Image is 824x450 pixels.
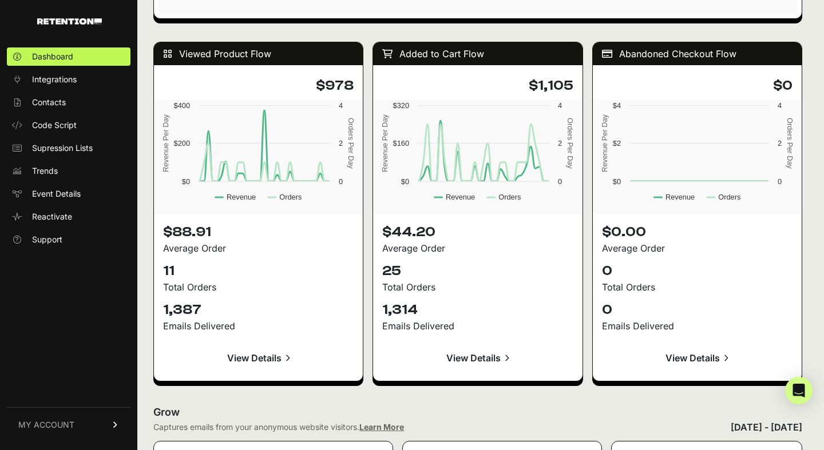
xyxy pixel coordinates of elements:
text: Orders [279,193,302,201]
div: Open Intercom Messenger [785,377,813,404]
p: 1,387 [163,301,354,319]
text: 2 [558,139,562,148]
text: $2 [612,139,620,148]
span: Dashboard [32,51,73,62]
div: Total Orders [382,280,573,294]
div: Average Order [602,241,793,255]
span: MY ACCOUNT [18,419,74,431]
text: $320 [393,101,409,110]
p: $44.20 [382,223,573,241]
p: $88.91 [163,223,354,241]
div: Average Order [382,241,573,255]
text: Revenue [227,193,256,201]
p: 1,314 [382,301,573,319]
span: Support [32,234,62,245]
text: 0 [339,177,343,186]
div: [DATE] - [DATE] [731,420,802,434]
div: Average Order [163,241,354,255]
a: Reactivate [7,208,130,226]
div: Total Orders [163,280,354,294]
img: Retention.com [37,18,102,25]
a: Support [7,230,130,249]
a: MY ACCOUNT [7,407,130,442]
text: 2 [339,139,343,148]
text: 0 [778,177,782,186]
a: View Details [163,344,354,372]
div: Abandoned Checkout Flow [593,42,802,65]
div: Added to Cart Flow [373,42,582,65]
span: Trends [32,165,58,177]
h4: $978 [163,77,354,95]
a: Contacts [7,93,130,111]
div: Emails Delivered [163,319,354,333]
a: View Details [382,344,573,372]
text: Revenue [665,193,695,201]
span: Reactivate [32,211,72,222]
text: 4 [339,101,343,110]
div: Total Orders [602,280,793,294]
text: $0 [182,177,190,186]
h4: $1,105 [382,77,573,95]
text: Orders [499,193,521,201]
a: View Details [602,344,793,372]
h2: Grow [153,404,802,420]
span: Event Details [32,188,81,200]
div: Emails Delivered [602,319,793,333]
p: 0 [602,301,793,319]
p: $0.00 [602,223,793,241]
text: $0 [401,177,409,186]
text: Orders Per Day [786,118,794,169]
div: Viewed Product Flow [154,42,363,65]
div: Captures emails from your anonymous website visitors. [153,421,404,433]
a: Trends [7,162,130,180]
text: Revenue Per Day [381,114,389,172]
text: $400 [174,101,190,110]
span: Supression Lists [32,142,93,154]
a: Event Details [7,185,130,203]
text: Revenue Per Day [161,114,170,172]
text: $200 [174,139,190,148]
span: Integrations [32,74,77,85]
text: Orders [718,193,740,201]
p: 0 [602,262,793,280]
p: 25 [382,262,573,280]
a: Dashboard [7,47,130,66]
h4: $0 [602,77,793,95]
text: 4 [558,101,562,110]
a: Learn More [359,422,404,432]
span: Contacts [32,97,66,108]
text: Revenue Per Day [600,114,608,172]
text: 4 [778,101,782,110]
text: Revenue [446,193,475,201]
text: $0 [612,177,620,186]
text: Orders Per Day [347,118,355,169]
text: 2 [778,139,782,148]
a: Supression Lists [7,139,130,157]
text: $160 [393,139,409,148]
div: Emails Delivered [382,319,573,333]
text: 0 [558,177,562,186]
span: Code Script [32,120,77,131]
text: Orders Per Day [566,118,575,169]
a: Code Script [7,116,130,134]
text: $4 [612,101,620,110]
a: Integrations [7,70,130,89]
p: 11 [163,262,354,280]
